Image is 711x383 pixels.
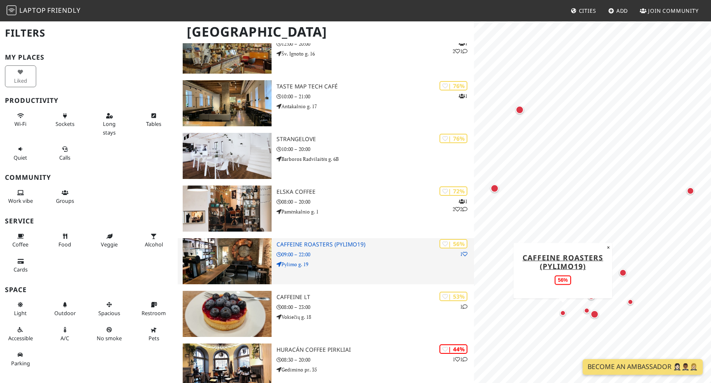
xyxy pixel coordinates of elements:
div: Map marker [618,267,628,278]
button: Wi-Fi [5,109,36,131]
button: Accessible [5,323,36,345]
button: Cards [5,255,36,276]
div: Map marker [589,309,600,320]
span: Power sockets [56,120,74,128]
div: Map marker [526,242,536,252]
a: Add [605,3,632,18]
span: Quiet [14,154,27,161]
a: Join Community [637,3,702,18]
a: Elska coffee | 72% 122 Elska coffee 08:00 – 20:00 Pamėnkalnio g. 1 [178,186,474,232]
button: Parking [5,348,36,370]
button: Coffee [5,230,36,251]
span: Stable Wi-Fi [14,120,26,128]
p: 1 [460,303,467,311]
p: Barboros Radvilaitės g. 6B [276,155,474,163]
p: 08:30 – 20:00 [276,356,474,364]
div: Map marker [586,291,597,302]
p: 08:00 – 23:00 [276,303,474,311]
div: | 44% [439,344,467,354]
h3: Taste Map Tech Café [276,83,474,90]
div: Map marker [489,183,500,194]
div: | 53% [439,292,467,301]
button: Quiet [5,142,36,164]
button: Long stays [94,109,125,139]
button: Calls [49,142,81,164]
div: | 72% [439,186,467,196]
div: Map marker [625,297,635,307]
h3: Productivity [5,97,173,104]
a: Taste Map Tech Café | 76% 1 Taste Map Tech Café 10:00 – 21:00 Antakalnio g. 17 [178,80,474,126]
img: Elska coffee [183,186,272,232]
div: | 76% [439,134,467,143]
div: | 76% [439,81,467,91]
h3: Huracán Coffee Pirkliai [276,346,474,353]
h3: My Places [5,53,173,61]
span: Accessible [8,334,33,342]
span: Join Community [648,7,699,14]
img: Taste Map Tech Café [183,80,272,126]
a: Caffeine LT | 53% 1 Caffeine LT 08:00 – 23:00 Vokiečių g. 18 [178,291,474,337]
p: Šv. Ignoto g. 16 [276,50,474,58]
p: 08:00 – 20:00 [276,198,474,206]
p: 1 2 2 [453,197,467,213]
span: Air conditioned [60,334,69,342]
span: Video/audio calls [59,154,70,161]
span: Add [616,7,628,14]
span: Credit cards [14,266,28,273]
p: 1 [460,250,467,258]
span: Restroom [142,309,166,317]
span: Alcohol [145,241,163,248]
p: Pamėnkalnio g. 1 [276,208,474,216]
div: Map marker [582,306,592,316]
button: Alcohol [138,230,170,251]
p: 10:00 – 20:00 [276,145,474,153]
span: Natural light [14,309,27,317]
h3: Caffeine Roasters (Pylimo19) [276,241,474,248]
button: Close popup [604,243,612,252]
p: 10:00 – 21:00 [276,93,474,100]
div: Map marker [514,104,525,116]
button: Light [5,298,36,320]
button: A/C [49,323,81,345]
button: Outdoor [49,298,81,320]
button: Veggie [94,230,125,251]
span: Food [58,241,71,248]
span: Work-friendly tables [146,120,161,128]
img: LaptopFriendly [7,5,16,15]
div: Map marker [685,186,696,196]
div: Map marker [558,308,568,318]
h3: Elska coffee [276,188,474,195]
span: Parking [11,360,30,367]
span: Pet friendly [149,334,159,342]
button: Spacious [94,298,125,320]
span: Laptop [19,6,46,15]
h3: StrangeLove [276,136,474,143]
button: Work vibe [5,186,36,208]
h2: Filters [5,21,173,46]
div: 56% [555,275,571,285]
h3: Caffeine LT [276,294,474,301]
img: Caffeine Roasters (Pylimo19) [183,238,272,284]
button: Restroom [138,298,170,320]
span: Smoke free [97,334,122,342]
button: Groups [49,186,81,208]
h1: [GEOGRAPHIC_DATA] [180,21,472,43]
img: Caffeine LT [183,291,272,337]
p: Gedimino pr. 35 [276,366,474,374]
span: Friendly [47,6,80,15]
button: Tables [138,109,170,131]
a: LaptopFriendly LaptopFriendly [7,4,81,18]
p: Antakalnio g. 17 [276,102,474,110]
a: Caffeine Roasters (Pylimo19) | 56% 1 Caffeine Roasters (Pylimo19) 09:00 – 22:00 Pylimo g. 19 [178,238,474,284]
h3: Space [5,286,173,294]
h3: Community [5,174,173,181]
span: Veggie [101,241,118,248]
span: Coffee [12,241,28,248]
span: Group tables [56,197,74,204]
a: StrangeLove | 76% StrangeLove 10:00 – 20:00 Barboros Radvilaitės g. 6B [178,133,474,179]
span: Cities [579,7,596,14]
span: Spacious [98,309,120,317]
p: 1 [459,92,467,100]
button: Pets [138,323,170,345]
span: Outdoor area [54,309,76,317]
